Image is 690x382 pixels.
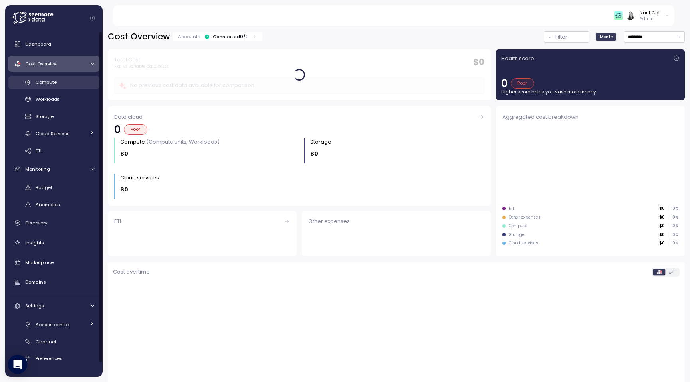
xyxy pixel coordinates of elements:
p: Admin [640,16,660,22]
div: Open Intercom Messenger [8,355,27,374]
p: Health score [501,55,534,63]
div: Aggregated cost breakdown [502,113,678,121]
span: Access control [36,321,70,328]
div: Other expenses [308,217,484,225]
div: Compute [120,138,220,146]
span: Workloads [36,96,60,102]
p: $0 [659,206,665,211]
span: Month [600,34,613,40]
span: Storage [36,113,54,120]
p: $0 [659,223,665,229]
span: Anomalies [36,201,60,208]
p: 0 % [668,206,678,211]
div: ETL [114,217,290,225]
p: Accounts: [178,33,201,40]
a: Budget [8,181,99,194]
span: Discovery [25,220,47,226]
div: Compute [509,223,527,229]
a: Preferences [8,352,99,365]
span: Budget [36,184,52,191]
span: Settings [25,303,44,309]
a: ETL [108,211,297,256]
span: Domains [25,279,46,285]
div: Data cloud [114,113,484,121]
p: $0 [659,240,665,246]
p: $0 [120,185,128,194]
a: Domains [8,274,99,290]
span: Compute [36,79,57,85]
span: Cost Overview [25,61,57,67]
img: ACg8ocIVugc3DtI--ID6pffOeA5XcvoqExjdOmyrlhjOptQpqjom7zQ=s96-c [626,11,634,20]
p: 0 [501,78,508,89]
a: Marketplace [8,254,99,270]
span: Dashboard [25,41,51,47]
p: 0 % [668,232,678,238]
a: Settings [8,298,99,314]
a: ETL [8,144,99,157]
h2: Cost Overview [108,31,170,43]
div: ETL [509,206,515,211]
a: Compute [8,76,99,89]
span: Marketplace [25,259,54,266]
a: Dashboard [8,36,99,52]
p: 0 [246,33,249,40]
div: Storage [310,138,331,146]
button: Collapse navigation [87,15,97,21]
a: Cost Overview [8,56,99,72]
span: Cloud Services [36,130,70,137]
a: Cloud Services [8,127,99,140]
span: ETL [36,148,42,154]
p: Cost overtime [113,268,150,276]
div: Poor [124,124,147,135]
a: Data cloud0PoorCompute (Compute units, Workloads)$0Storage $0Cloud services $0 [108,106,491,205]
img: 65f98ecb31a39d60f1f315eb.PNG [614,11,623,20]
a: Discovery [8,215,99,231]
div: Connected 0 / [213,33,249,40]
span: Monitoring [25,166,50,172]
p: $0 [310,149,318,158]
a: Storage [8,110,99,123]
p: (Compute units, Workloads) [146,138,220,146]
div: Storage [509,232,525,238]
a: Channel [8,335,99,348]
div: Accounts:Connected0/0 [173,32,262,41]
p: $0 [659,215,665,220]
div: Other expenses [509,215,541,220]
p: $0 [659,232,665,238]
a: Anomalies [8,198,99,211]
p: Filter [555,33,567,41]
span: Channel [36,339,56,345]
a: Workloads [8,93,99,106]
p: 0 % [668,215,678,220]
p: Higher score helps you save more money [501,89,680,95]
p: 0 [114,124,121,135]
p: 0 % [668,223,678,229]
span: Insights [25,240,44,246]
p: $0 [120,149,128,158]
p: 0 % [668,240,678,246]
button: Filter [544,31,589,43]
a: Insights [8,235,99,251]
a: Access control [8,318,99,331]
div: Cloud services [120,174,159,182]
div: Poor [511,78,534,89]
span: Preferences [36,355,63,362]
div: Cloud services [509,240,538,246]
div: Nurit Gal [640,10,660,16]
a: Monitoring [8,161,99,177]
